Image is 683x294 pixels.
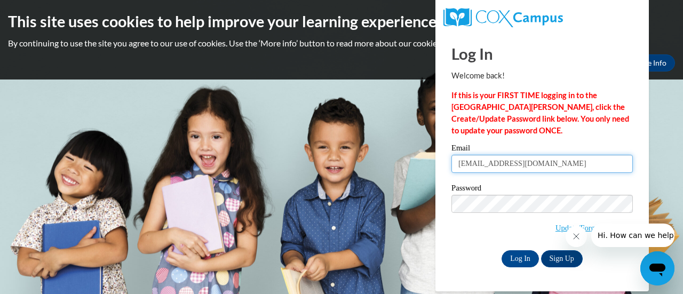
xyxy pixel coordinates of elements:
strong: If this is your FIRST TIME logging in to the [GEOGRAPHIC_DATA][PERSON_NAME], click the Create/Upd... [451,91,629,135]
span: Hi. How can we help? [6,7,86,16]
input: Log In [502,250,539,267]
iframe: Message from company [591,224,674,247]
label: Email [451,144,633,155]
iframe: Button to launch messaging window [640,251,674,285]
a: Sign Up [541,250,583,267]
p: By continuing to use the site you agree to our use of cookies. Use the ‘More info’ button to read... [8,37,675,49]
iframe: Close message [566,226,587,247]
a: More Info [625,54,675,71]
h1: Log In [451,43,633,65]
label: Password [451,184,633,195]
img: COX Campus [443,8,563,27]
p: Welcome back! [451,70,633,82]
h2: This site uses cookies to help improve your learning experience. [8,11,675,32]
a: Update/Forgot Password [555,224,633,232]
